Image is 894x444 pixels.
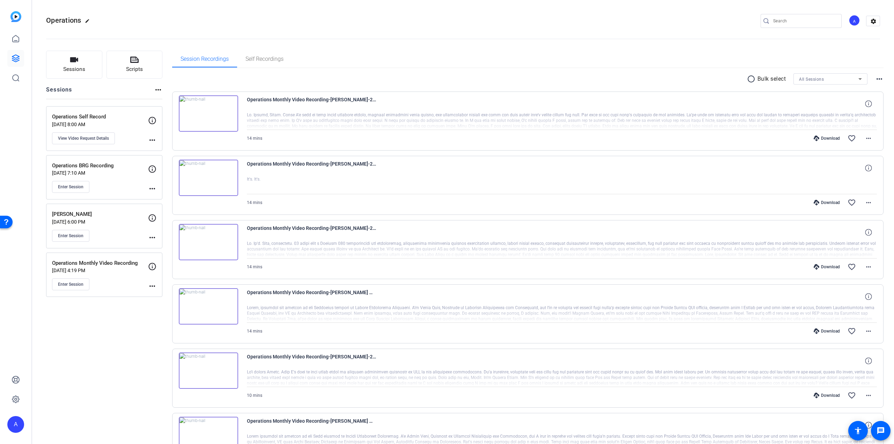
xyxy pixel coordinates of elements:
[126,65,143,73] span: Scripts
[864,198,873,207] mat-icon: more_horiz
[154,86,162,94] mat-icon: more_horiz
[810,328,843,334] div: Download
[848,327,856,335] mat-icon: favorite_border
[10,11,21,22] img: blue-gradient.svg
[810,200,843,205] div: Download
[247,352,376,369] span: Operations Monthly Video Recording-[PERSON_NAME]-2025-06-09-08-13-47-883-2
[247,136,262,141] span: 14 mins
[46,16,81,24] span: Operations
[148,282,156,290] mat-icon: more_horiz
[866,16,880,27] mat-icon: settings
[107,51,163,79] button: Scripts
[52,230,89,242] button: Enter Session
[864,263,873,271] mat-icon: more_horiz
[52,219,148,225] p: [DATE] 6:00 PM
[849,15,861,27] ngx-avatar: Anxiter
[247,288,376,305] span: Operations Monthly Video Recording-[PERSON_NAME] Wood11-2025-08-15-13-12-24-400-0
[58,233,83,239] span: Enter Session
[58,136,109,141] span: View Video Request Details
[52,132,115,144] button: View Video Request Details
[85,19,93,27] mat-icon: edit
[799,77,824,82] span: All Sessions
[810,264,843,270] div: Download
[848,391,856,400] mat-icon: favorite_border
[246,56,284,62] span: Self Recordings
[875,75,884,83] mat-icon: more_horiz
[810,136,843,141] div: Download
[810,393,843,398] div: Download
[52,170,148,176] p: [DATE] 7:10 AM
[52,259,148,267] p: Operations Monthly Video Recording
[864,391,873,400] mat-icon: more_horiz
[52,122,148,127] p: [DATE] 8:00 AM
[7,416,24,433] div: A
[848,198,856,207] mat-icon: favorite_border
[848,263,856,271] mat-icon: favorite_border
[58,184,83,190] span: Enter Session
[179,160,238,196] img: thumb-nail
[52,268,148,273] p: [DATE] 4:19 PM
[179,352,238,389] img: thumb-nail
[148,184,156,193] mat-icon: more_horiz
[52,278,89,290] button: Enter Session
[63,65,85,73] span: Sessions
[46,51,102,79] button: Sessions
[52,113,148,121] p: Operations Self Record
[757,75,786,83] p: Bulk select
[848,134,856,143] mat-icon: favorite_border
[247,393,262,398] span: 10 mins
[247,329,262,334] span: 14 mins
[52,162,148,170] p: Operations BRG Recording
[148,233,156,242] mat-icon: more_horiz
[179,224,238,260] img: thumb-nail
[247,160,376,176] span: Operations Monthly Video Recording-[PERSON_NAME]-2025-08-15-13-12-24-400-2
[773,17,836,25] input: Search
[52,181,89,193] button: Enter Session
[247,200,262,205] span: 14 mins
[247,224,376,241] span: Operations Monthly Video Recording-[PERSON_NAME]-2025-08-15-13-12-24-400-1
[849,15,860,26] div: A
[179,95,238,132] img: thumb-nail
[747,75,757,83] mat-icon: radio_button_unchecked
[52,210,148,218] p: [PERSON_NAME]
[46,86,72,99] h2: Sessions
[181,56,229,62] span: Session Recordings
[247,417,376,434] span: Operations Monthly Video Recording-[PERSON_NAME] Wood8-2025-06-09-08-13-47-883-1
[58,282,83,287] span: Enter Session
[864,134,873,143] mat-icon: more_horiz
[247,95,376,112] span: Operations Monthly Video Recording-[PERSON_NAME]-2025-08-15-13-12-24-400-3
[148,136,156,144] mat-icon: more_horiz
[247,264,262,269] span: 14 mins
[864,327,873,335] mat-icon: more_horiz
[854,427,862,435] mat-icon: accessibility
[877,427,885,435] mat-icon: message
[179,288,238,325] img: thumb-nail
